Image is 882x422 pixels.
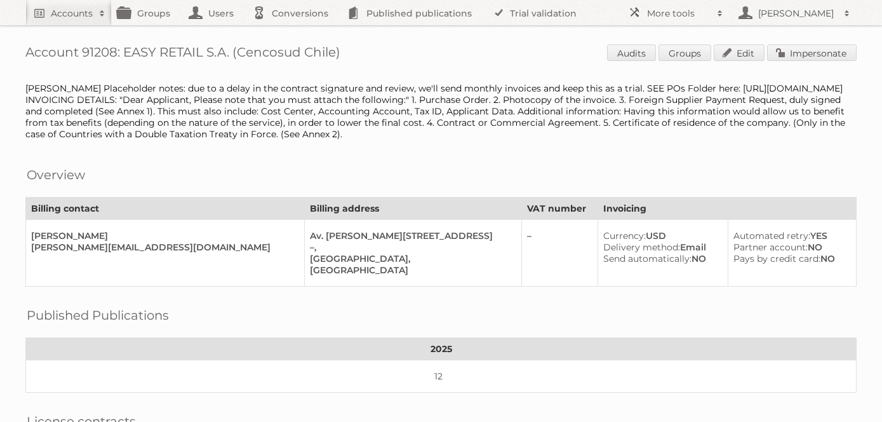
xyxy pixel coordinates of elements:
[658,44,711,61] a: Groups
[27,306,169,325] h2: Published Publications
[714,44,765,61] a: Edit
[310,230,511,242] div: Av. [PERSON_NAME][STREET_ADDRESS]
[522,198,598,220] th: VAT number
[603,253,692,264] span: Send automatically:
[767,44,857,61] a: Impersonate
[51,7,93,20] h2: Accounts
[603,242,717,253] div: Email
[733,230,846,242] div: YES
[310,253,511,264] div: [GEOGRAPHIC_DATA],
[603,242,680,253] span: Delivery method:
[733,230,810,242] span: Automated retry:
[733,253,846,264] div: NO
[647,7,711,20] h2: More tools
[603,230,717,242] div: USD
[603,230,646,242] span: Currency:
[31,242,294,253] div: [PERSON_NAME][EMAIL_ADDRESS][DOMAIN_NAME]
[25,44,857,64] h1: Account 91208: EASY RETAIL S.A. (Cencosud Chile)
[305,198,522,220] th: Billing address
[310,242,511,253] div: –,
[607,44,656,61] a: Audits
[26,338,857,360] th: 2025
[603,253,717,264] div: NO
[733,242,846,253] div: NO
[31,230,294,242] div: [PERSON_NAME]
[26,198,305,220] th: Billing contact
[522,220,598,287] td: –
[25,83,857,140] div: [PERSON_NAME] Placeholder notes: due to a delay in the contract signature and review, we'll send ...
[310,264,511,276] div: [GEOGRAPHIC_DATA]
[755,7,838,20] h2: [PERSON_NAME]
[733,253,820,264] span: Pays by credit card:
[598,198,857,220] th: Invoicing
[26,360,857,393] td: 12
[733,242,808,253] span: Partner account:
[27,165,85,184] h2: Overview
